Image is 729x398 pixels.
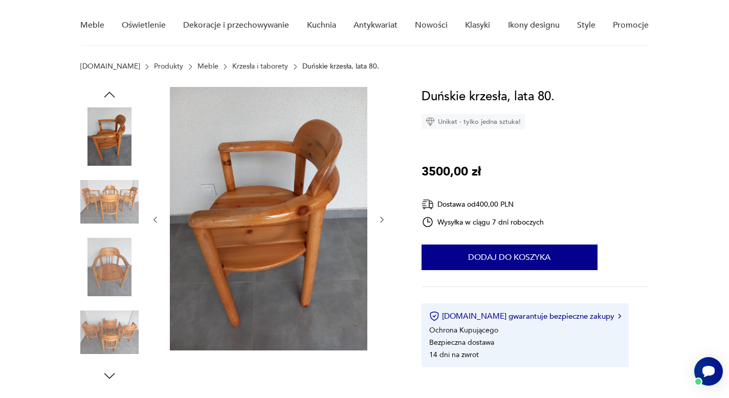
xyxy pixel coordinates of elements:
[80,6,104,45] a: Meble
[426,117,435,126] img: Ikona diamentu
[302,62,379,71] p: Duńskie krzesła, lata 80.
[80,173,139,231] img: Zdjęcie produktu Duńskie krzesła, lata 80.
[618,314,621,319] img: Ikona strzałki w prawo
[422,87,555,106] h1: Duńskie krzesła, lata 80.
[422,198,544,211] div: Dostawa od 400,00 PLN
[154,62,183,71] a: Produkty
[183,6,289,45] a: Dekoracje i przechowywanie
[429,338,494,347] li: Bezpieczna dostawa
[429,311,621,321] button: [DOMAIN_NAME] gwarantuje bezpieczne zakupy
[80,107,139,166] img: Zdjęcie produktu Duńskie krzesła, lata 80.
[429,325,498,335] li: Ochrona Kupującego
[122,6,166,45] a: Oświetlenie
[232,62,288,71] a: Krzesła i taborety
[429,311,439,321] img: Ikona certyfikatu
[80,303,139,362] img: Zdjęcie produktu Duńskie krzesła, lata 80.
[422,114,525,129] div: Unikat - tylko jedna sztuka!
[170,87,367,350] img: Zdjęcie produktu Duńskie krzesła, lata 80.
[577,6,595,45] a: Style
[354,6,397,45] a: Antykwariat
[80,238,139,296] img: Zdjęcie produktu Duńskie krzesła, lata 80.
[422,216,544,228] div: Wysyłka w ciągu 7 dni roboczych
[508,6,560,45] a: Ikony designu
[197,62,218,71] a: Meble
[422,162,481,182] p: 3500,00 zł
[613,6,649,45] a: Promocje
[465,6,490,45] a: Klasyki
[80,62,140,71] a: [DOMAIN_NAME]
[694,357,723,386] iframe: Smartsupp widget button
[422,245,598,270] button: Dodaj do koszyka
[415,6,448,45] a: Nowości
[422,198,434,211] img: Ikona dostawy
[429,350,479,360] li: 14 dni na zwrot
[307,6,336,45] a: Kuchnia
